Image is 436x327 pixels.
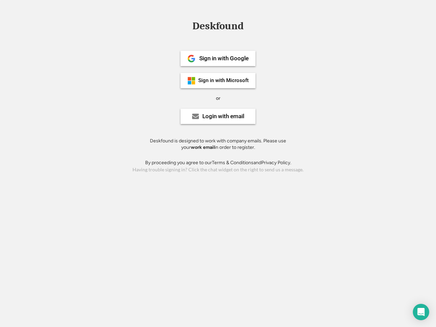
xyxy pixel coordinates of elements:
img: 1024px-Google__G__Logo.svg.png [187,54,196,63]
img: ms-symbollockup_mssymbol_19.png [187,77,196,85]
div: Open Intercom Messenger [413,304,429,320]
strong: work email [191,144,215,150]
a: Terms & Conditions [212,160,253,166]
div: By proceeding you agree to our and [145,159,291,166]
div: Sign in with Google [199,56,249,61]
a: Privacy Policy. [261,160,291,166]
div: Login with email [202,113,244,119]
div: or [216,95,220,102]
div: Deskfound is designed to work with company emails. Please use your in order to register. [141,138,295,151]
div: Deskfound [189,21,247,31]
div: Sign in with Microsoft [198,78,249,83]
